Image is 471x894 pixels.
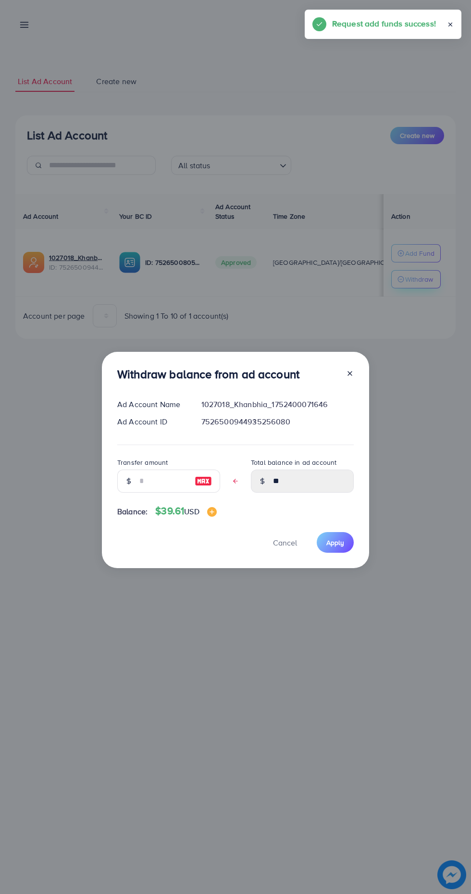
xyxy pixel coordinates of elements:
[326,538,344,547] span: Apply
[110,399,194,410] div: Ad Account Name
[261,532,309,553] button: Cancel
[110,416,194,427] div: Ad Account ID
[317,532,354,553] button: Apply
[117,367,299,381] h3: Withdraw balance from ad account
[194,399,361,410] div: 1027018_Khanbhia_1752400071646
[155,505,216,517] h4: $39.61
[117,458,168,467] label: Transfer amount
[251,458,336,467] label: Total balance in ad account
[184,506,199,517] span: USD
[332,17,436,30] h5: Request add funds success!
[195,475,212,487] img: image
[117,506,148,517] span: Balance:
[273,537,297,548] span: Cancel
[207,507,217,517] img: image
[194,416,361,427] div: 7526500944935256080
